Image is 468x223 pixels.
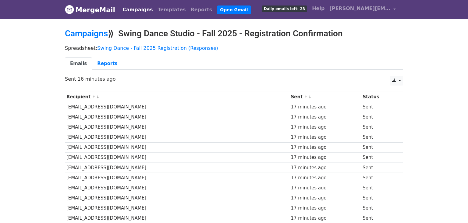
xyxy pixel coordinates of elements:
td: Sent [361,173,398,183]
a: Daily emails left: 23 [259,2,310,15]
td: Sent [361,102,398,112]
div: 17 minutes ago [291,154,360,161]
a: ↑ [304,95,308,99]
td: [EMAIL_ADDRESS][DOMAIN_NAME] [65,193,289,203]
h2: ⟫ Swing Dance Studio - Fall 2025 - Registration Confirmation [65,28,403,39]
th: Status [361,92,398,102]
td: [EMAIL_ADDRESS][DOMAIN_NAME] [65,122,289,132]
div: 17 minutes ago [291,144,360,151]
div: 17 minutes ago [291,205,360,212]
div: 17 minutes ago [291,124,360,131]
div: 17 minutes ago [291,215,360,222]
span: Daily emails left: 23 [262,5,307,12]
a: Swing Dance - Fall 2025 Registration (Responses) [97,45,218,51]
td: Sent [361,203,398,213]
th: Recipient [65,92,289,102]
td: [EMAIL_ADDRESS][DOMAIN_NAME] [65,203,289,213]
a: Reports [92,57,122,70]
div: 17 minutes ago [291,174,360,181]
iframe: Chat Widget [438,194,468,223]
a: ↑ [92,95,96,99]
td: Sent [361,152,398,163]
img: MergeMail logo [65,5,74,14]
span: [PERSON_NAME][EMAIL_ADDRESS][DOMAIN_NAME] [329,5,390,12]
td: [EMAIL_ADDRESS][DOMAIN_NAME] [65,173,289,183]
a: Reports [188,4,215,16]
a: [PERSON_NAME][EMAIL_ADDRESS][DOMAIN_NAME] [327,2,398,17]
div: 17 minutes ago [291,195,360,202]
td: [EMAIL_ADDRESS][DOMAIN_NAME] [65,142,289,152]
td: [EMAIL_ADDRESS][DOMAIN_NAME] [65,152,289,163]
a: Templates [155,4,188,16]
td: [EMAIL_ADDRESS][DOMAIN_NAME] [65,102,289,112]
td: Sent [361,112,398,122]
a: ↓ [308,95,311,99]
td: [EMAIL_ADDRESS][DOMAIN_NAME] [65,163,289,173]
a: Campaigns [120,4,155,16]
p: Sent 16 minutes ago [65,76,403,82]
th: Sent [289,92,361,102]
a: Campaigns [65,28,108,38]
a: ↓ [96,95,99,99]
div: 17 minutes ago [291,114,360,121]
a: Open Gmail [217,5,251,14]
div: 17 minutes ago [291,185,360,192]
td: Sent [361,193,398,203]
td: Sent [361,122,398,132]
a: MergeMail [65,3,115,16]
td: Sent [361,132,398,142]
td: [EMAIL_ADDRESS][DOMAIN_NAME] [65,112,289,122]
td: Sent [361,163,398,173]
td: [EMAIL_ADDRESS][DOMAIN_NAME] [65,132,289,142]
a: Help [310,2,327,15]
div: 17 minutes ago [291,134,360,141]
td: [EMAIL_ADDRESS][DOMAIN_NAME] [65,183,289,193]
td: Sent [361,142,398,152]
div: 17 minutes ago [291,104,360,111]
div: 17 minutes ago [291,164,360,171]
td: Sent [361,183,398,193]
p: Spreadsheet: [65,45,403,51]
a: Emails [65,57,92,70]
